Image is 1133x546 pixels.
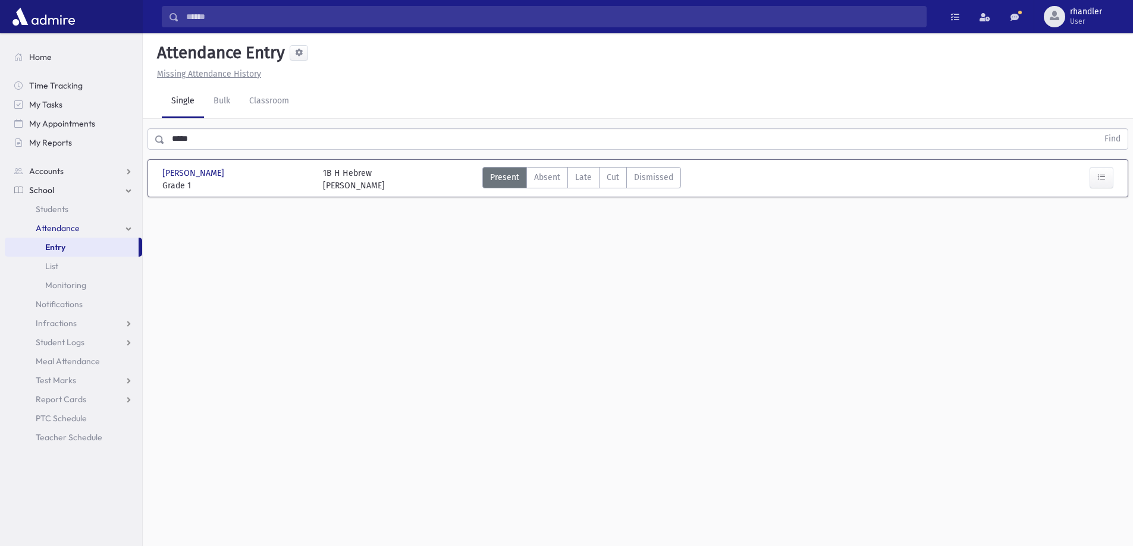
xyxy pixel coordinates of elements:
[5,295,142,314] a: Notifications
[5,428,142,447] a: Teacher Schedule
[5,181,142,200] a: School
[36,413,87,424] span: PTC Schedule
[5,257,142,276] a: List
[36,223,80,233] span: Attendance
[5,200,142,219] a: Students
[36,299,83,310] span: Notifications
[607,171,619,184] span: Cut
[534,171,560,184] span: Absent
[204,85,240,118] a: Bulk
[490,171,519,184] span: Present
[29,118,95,129] span: My Appointments
[36,337,84,348] span: Student Logs
[5,219,142,238] a: Attendance
[634,171,673,184] span: Dismissed
[29,80,83,91] span: Time Tracking
[36,375,76,386] span: Test Marks
[45,261,58,272] span: List
[5,95,142,114] a: My Tasks
[5,371,142,390] a: Test Marks
[575,171,592,184] span: Late
[36,356,100,367] span: Meal Attendance
[29,52,52,62] span: Home
[162,179,311,192] span: Grade 1
[157,69,261,79] u: Missing Attendance History
[5,133,142,152] a: My Reports
[5,114,142,133] a: My Appointments
[36,394,86,405] span: Report Cards
[1070,7,1102,17] span: rhandler
[29,185,54,195] span: School
[5,390,142,409] a: Report Cards
[36,318,77,329] span: Infractions
[10,5,78,29] img: AdmirePro
[45,242,65,253] span: Entry
[5,238,139,257] a: Entry
[323,167,385,192] div: 1B H Hebrew [PERSON_NAME]
[29,99,62,110] span: My Tasks
[5,314,142,333] a: Infractions
[36,432,102,443] span: Teacher Schedule
[1097,129,1128,149] button: Find
[5,76,142,95] a: Time Tracking
[5,162,142,181] a: Accounts
[152,43,285,63] h5: Attendance Entry
[482,167,681,192] div: AttTypes
[162,167,227,179] span: [PERSON_NAME]
[29,166,64,176] span: Accounts
[5,333,142,352] a: Student Logs
[45,280,86,291] span: Monitoring
[240,85,299,118] a: Classroom
[152,69,261,79] a: Missing Attendance History
[5,352,142,371] a: Meal Attendance
[162,85,204,118] a: Single
[36,204,68,214] span: Students
[1070,17,1102,26] span: User
[29,137,72,148] span: My Reports
[5,48,142,67] a: Home
[5,409,142,428] a: PTC Schedule
[5,276,142,295] a: Monitoring
[179,6,926,27] input: Search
